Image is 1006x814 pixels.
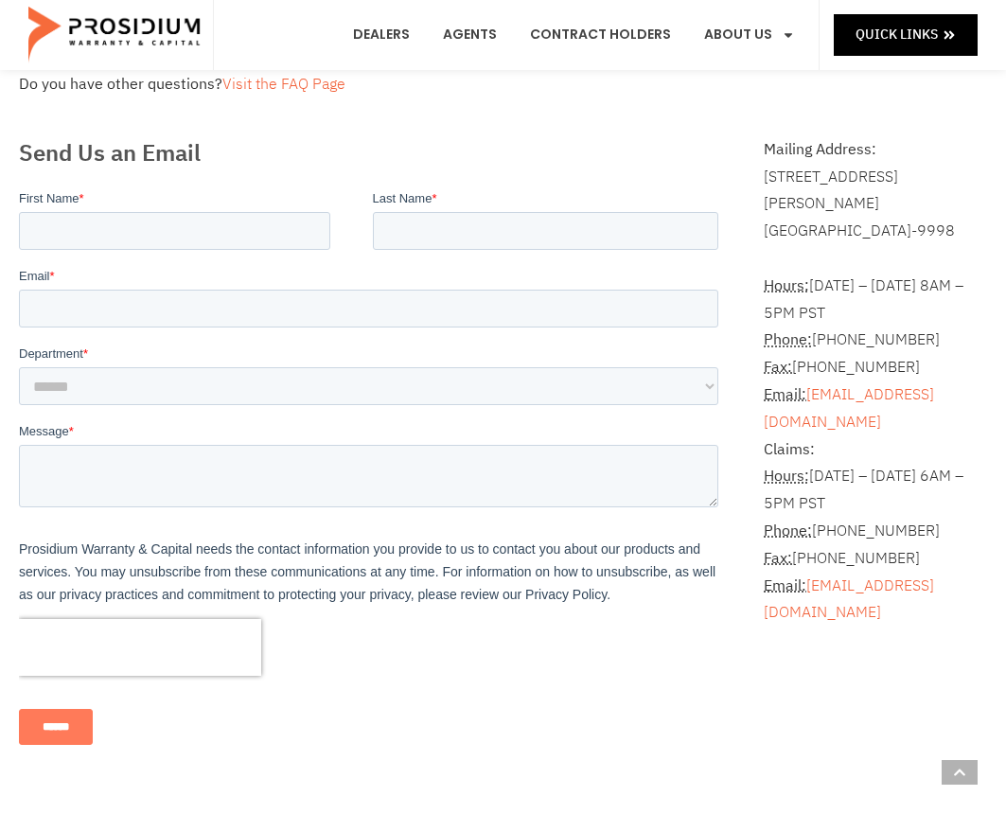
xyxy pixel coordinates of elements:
div: Do you have other questions? [19,71,987,98]
a: Quick Links [834,14,978,55]
strong: Hours: [764,274,809,297]
a: [EMAIL_ADDRESS][DOMAIN_NAME] [764,575,934,625]
strong: Phone: [764,328,812,351]
abbr: Email Address [764,383,806,406]
div: [STREET_ADDRESS][PERSON_NAME] [764,164,987,219]
a: Visit the FAQ Page [222,73,345,96]
address: [DATE] – [DATE] 8AM – 5PM PST [PHONE_NUMBER] [PHONE_NUMBER] [764,245,987,627]
span: Quick Links [856,23,938,46]
div: [GEOGRAPHIC_DATA]-9998 [764,218,987,245]
abbr: Phone Number [764,328,812,351]
iframe: Form 0 [19,189,726,761]
strong: Fax: [764,356,792,379]
a: [EMAIL_ADDRESS][DOMAIN_NAME] [764,383,934,434]
abbr: Fax [764,356,792,379]
p: [DATE] – [DATE] 6AM – 5PM PST [PHONE_NUMBER] [PHONE_NUMBER] [764,436,987,628]
strong: Email: [764,575,806,597]
strong: Email: [764,383,806,406]
abbr: Fax [764,547,792,570]
abbr: Hours [764,274,809,297]
strong: Hours: [764,465,809,487]
abbr: Email Address [764,575,806,597]
strong: Phone: [764,520,812,542]
abbr: Phone Number [764,520,812,542]
b: Mailing Address: [764,138,876,161]
strong: Fax: [764,547,792,570]
h2: Send Us an Email [19,136,726,170]
abbr: Hours [764,465,809,487]
b: Claims: [764,438,815,461]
